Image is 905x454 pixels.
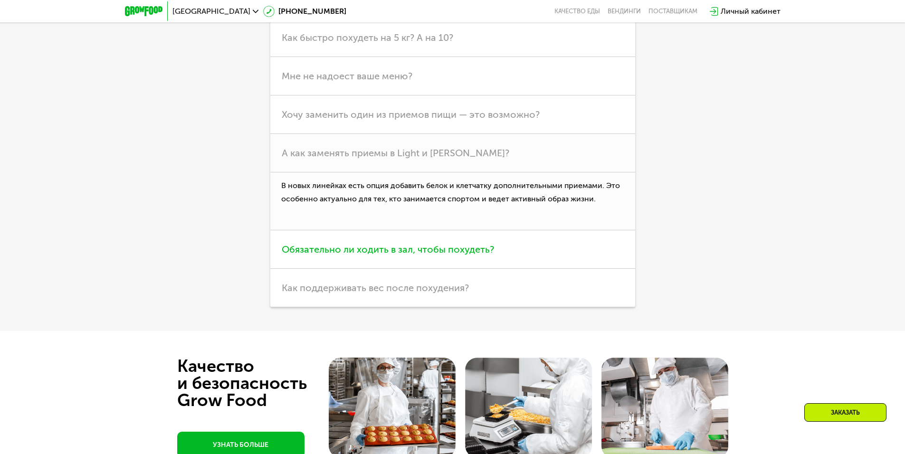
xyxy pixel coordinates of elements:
a: Вендинги [608,8,641,15]
span: Мне не надоест ваше меню? [282,70,412,82]
div: Качество и безопасность Grow Food [177,358,342,409]
a: [PHONE_NUMBER] [263,6,346,17]
a: Качество еды [554,8,600,15]
div: поставщикам [648,8,697,15]
p: В новых линейках есть опция добавить белок и клетчатку дополнительными приемами. Это особенно акт... [270,172,635,231]
div: Заказать [804,403,886,422]
span: [GEOGRAPHIC_DATA] [172,8,250,15]
span: Обязательно ли ходить в зал, чтобы похудеть? [282,244,494,255]
span: Как быстро похудеть на 5 кг? А на 10? [282,32,453,43]
div: Личный кабинет [721,6,781,17]
span: Хочу заменить один из приемов пищи — это возможно? [282,109,540,120]
span: А как заменять приемы в Light и [PERSON_NAME]? [282,147,509,159]
span: Как поддерживать вес после похудения? [282,282,469,293]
